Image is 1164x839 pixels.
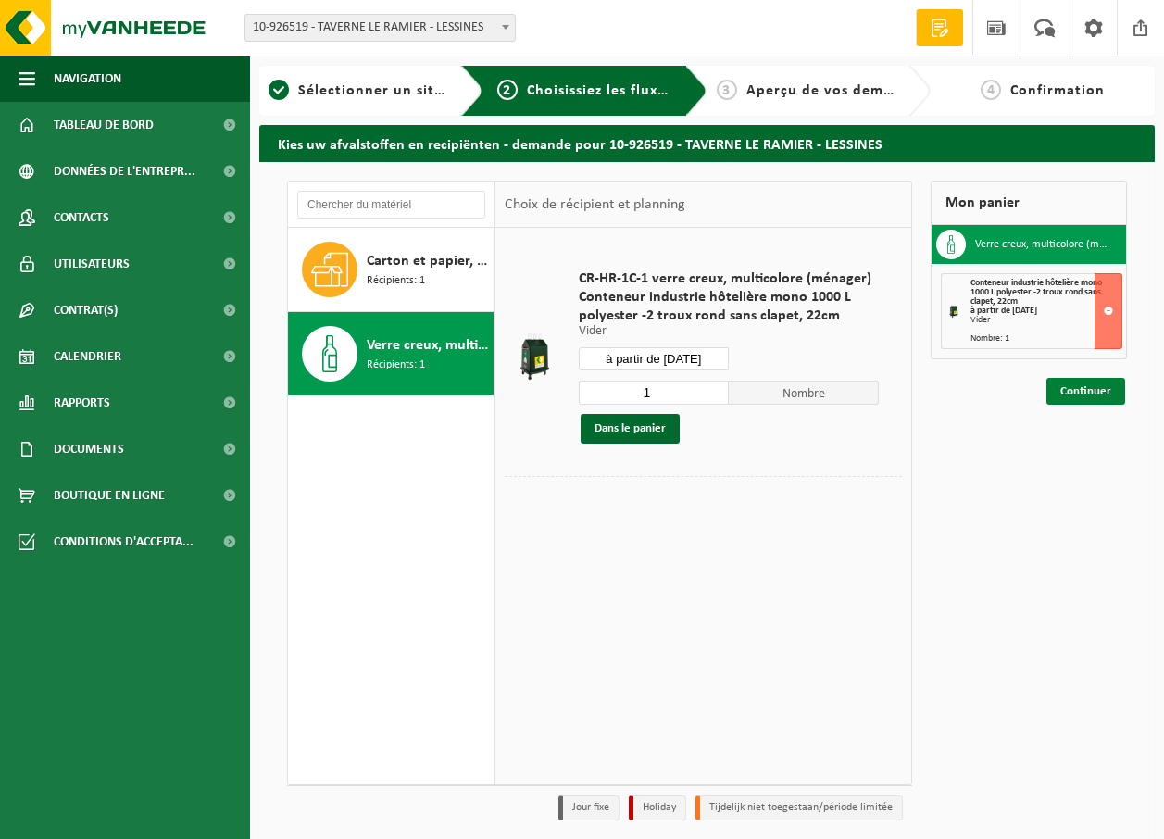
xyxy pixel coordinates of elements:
span: Utilisateurs [54,241,130,287]
span: 1 [269,80,289,100]
span: Nombre [729,381,879,405]
span: Carton et papier, non-conditionné (industriel) [367,250,489,272]
span: 10-926519 - TAVERNE LE RAMIER - LESSINES [245,15,515,41]
div: Nombre: 1 [970,334,1121,344]
div: Choix de récipient et planning [495,182,695,228]
span: Contacts [54,194,109,241]
span: Rapports [54,380,110,426]
button: Carton et papier, non-conditionné (industriel) Récipients: 1 [288,228,494,312]
span: Tableau de bord [54,102,154,148]
span: Conteneur industrie hôtelière mono 1000 L polyester -2 troux rond sans clapet, 22cm [970,278,1102,307]
li: Holiday [629,795,686,820]
span: Confirmation [1010,83,1105,98]
span: Navigation [54,56,121,102]
span: Contrat(s) [54,287,118,333]
h3: Verre creux, multicolore (ménager) [975,230,1112,259]
span: Aperçu de vos demandes [746,83,925,98]
strong: à partir de [DATE] [970,306,1037,316]
span: Choisissiez les flux de déchets et récipients [527,83,835,98]
span: Données de l'entrepr... [54,148,195,194]
span: 2 [497,80,518,100]
span: Verre creux, multicolore (ménager) [367,334,489,357]
input: Chercher du matériel [297,191,485,219]
div: Mon panier [931,181,1127,225]
button: Dans le panier [581,414,680,444]
span: Conteneur industrie hôtelière mono 1000 L polyester -2 troux rond sans clapet, 22cm [579,288,880,325]
span: Conditions d'accepta... [54,519,194,565]
span: 10-926519 - TAVERNE LE RAMIER - LESSINES [244,14,516,42]
a: Continuer [1046,378,1125,405]
div: Vider [970,316,1121,325]
li: Jour fixe [558,795,620,820]
span: 4 [981,80,1001,100]
span: Récipients: 1 [367,357,425,374]
span: Boutique en ligne [54,472,165,519]
input: Sélectionnez date [579,347,729,370]
span: Documents [54,426,124,472]
a: 1Sélectionner un site ici [269,80,446,102]
span: CR-HR-1C-1 verre creux, multicolore (ménager) [579,269,880,288]
span: Calendrier [54,333,121,380]
span: Récipients: 1 [367,272,425,290]
span: Sélectionner un site ici [298,83,464,98]
span: 3 [717,80,737,100]
li: Tijdelijk niet toegestaan/période limitée [695,795,903,820]
button: Verre creux, multicolore (ménager) Récipients: 1 [288,312,494,395]
h2: Kies uw afvalstoffen en recipiënten - demande pour 10-926519 - TAVERNE LE RAMIER - LESSINES [259,125,1155,161]
p: Vider [579,325,880,338]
